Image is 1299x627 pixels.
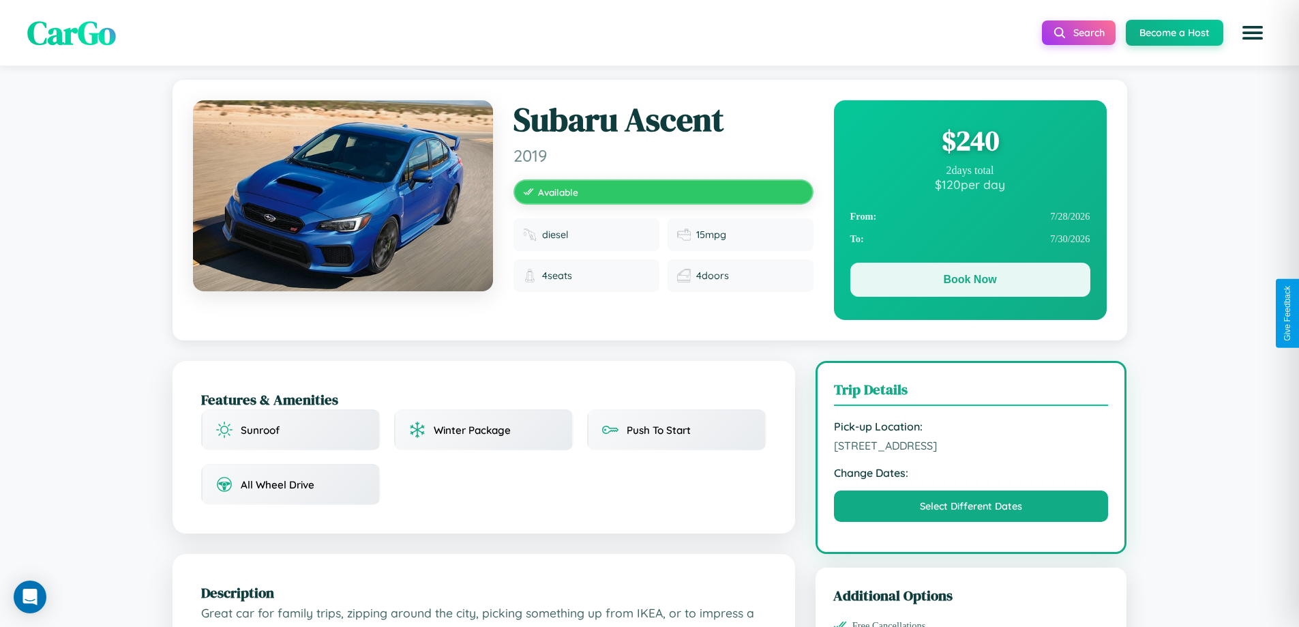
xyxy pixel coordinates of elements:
span: 4 doors [696,269,729,282]
img: Fuel efficiency [677,228,691,242]
span: [STREET_ADDRESS] [834,439,1109,452]
strong: From: [850,211,877,222]
div: $ 120 per day [850,177,1090,192]
img: Fuel type [523,228,537,242]
button: Book Now [850,263,1090,297]
span: Sunroof [241,424,280,437]
img: Doors [677,269,691,282]
h2: Description [201,583,766,602]
img: Subaru Ascent 2019 [193,100,493,291]
div: 7 / 30 / 2026 [850,228,1090,250]
div: 2 days total [850,164,1090,177]
span: Push To Start [627,424,691,437]
h1: Subaru Ascent [513,100,813,140]
span: CarGo [27,10,116,55]
span: Winter Package [434,424,511,437]
div: Open Intercom Messenger [14,581,46,613]
span: 4 seats [542,269,572,282]
h3: Additional Options [833,585,1109,605]
div: $ 240 [850,122,1090,159]
button: Become a Host [1126,20,1223,46]
span: 2019 [513,145,813,166]
strong: Change Dates: [834,466,1109,480]
strong: Pick-up Location: [834,420,1109,433]
h3: Trip Details [834,379,1109,406]
button: Open menu [1234,14,1272,52]
span: All Wheel Drive [241,478,314,491]
span: 15 mpg [696,229,726,241]
div: 7 / 28 / 2026 [850,205,1090,228]
span: diesel [542,229,569,241]
button: Select Different Dates [834,491,1109,522]
span: Available [538,186,578,198]
h2: Features & Amenities [201,390,766,409]
button: Search [1042,20,1116,45]
span: Search [1073,27,1105,39]
img: Seats [523,269,537,282]
div: Give Feedback [1283,286,1292,341]
strong: To: [850,233,864,245]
